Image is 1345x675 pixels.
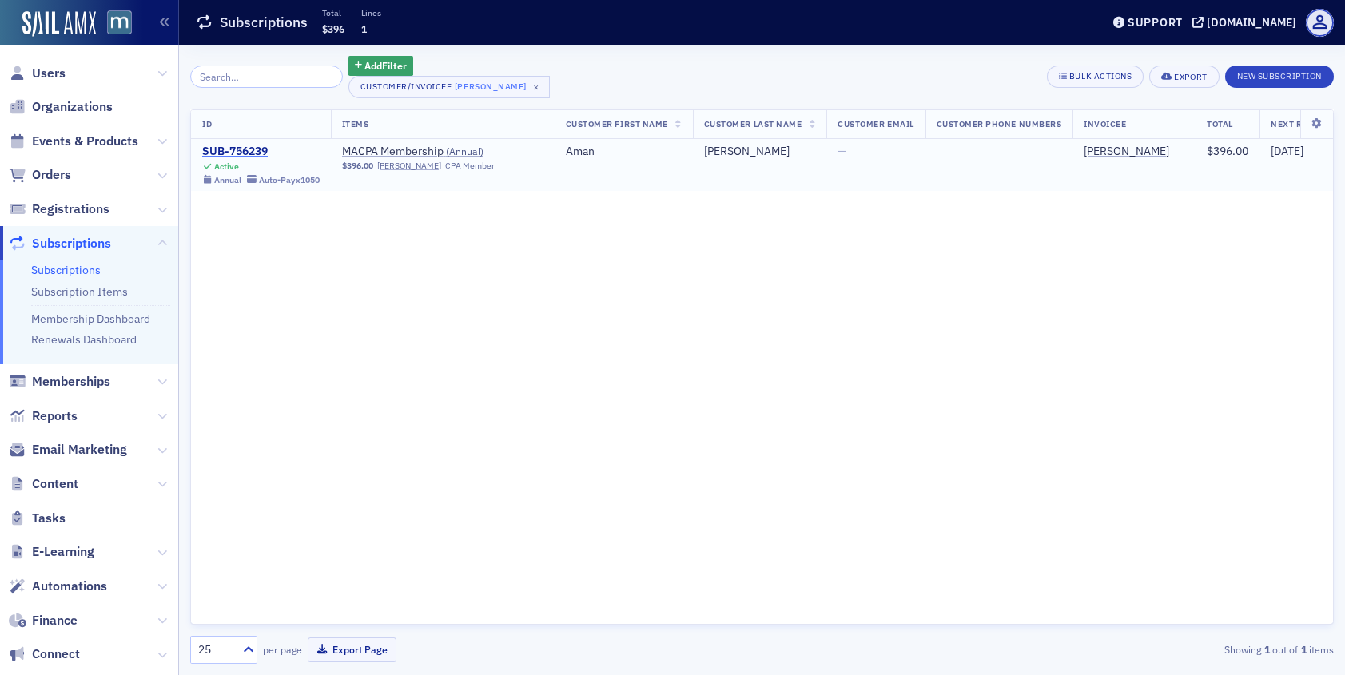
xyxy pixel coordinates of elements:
div: [PERSON_NAME] • 16h ago [26,371,157,381]
span: × [529,80,543,94]
div: Support [1128,15,1183,30]
input: Search… [190,66,343,88]
div: Customer/Invoicee [360,81,452,92]
a: Registrations [9,201,109,218]
button: Upload attachment [76,523,89,536]
div: I'll look into it. [26,50,137,66]
div: Looking at Stripe the user was charged twice. I'll let you know when the refund has been completed. [13,77,262,143]
span: Content [32,475,78,493]
p: Active 15h ago [78,20,155,36]
button: Home [250,6,281,37]
strong: 1 [1298,642,1309,657]
span: Organizations [32,98,113,116]
a: [URL][DOMAIN_NAME] [26,233,150,246]
span: 1 [361,22,367,35]
a: Events & Products [9,133,138,150]
a: Membership Dashboard [31,312,150,326]
button: Gif picker [50,523,63,536]
span: Customer First Name [566,118,668,129]
div: Thanks a [PERSON_NAME]! I really appreciate that! [58,271,307,321]
button: Customer/Invoicee[PERSON_NAME]× [348,76,550,98]
span: Registrations [32,201,109,218]
span: Events & Products [32,133,138,150]
a: Renewals Dashboard [31,332,137,347]
a: [PERSON_NAME] [377,161,441,171]
a: Tasks [9,510,66,527]
a: SUB-756239 [202,145,320,159]
div: Ok, the refund has been completed. It takes 3-5 business days to receive, nothing we can do that ... [26,154,249,248]
button: Bulk Actions [1047,66,1144,88]
span: Items [342,118,369,129]
img: SailAMX [22,11,96,37]
p: Total [322,7,344,18]
div: Aidan says… [13,145,307,271]
div: Justin says… [13,271,307,334]
div: Aidan says… [13,17,307,77]
span: MACPA Membership [342,145,543,159]
div: Thanks a [PERSON_NAME]! I really appreciate that! [70,280,294,312]
a: Reports [9,407,78,425]
span: Total [1207,118,1233,129]
span: Users [32,65,66,82]
span: $396.00 [1207,144,1248,158]
img: Profile image for Aidan [46,9,71,34]
span: Memberships [32,373,110,391]
span: Customer Email [838,118,913,129]
button: go back [10,6,41,37]
div: Export [1174,73,1207,81]
div: Bulk Actions [1069,72,1132,81]
span: Finance [32,612,78,629]
div: Looking at Stripe the user was charged twice. I'll let you know when the refund has been completed. [26,86,249,133]
span: Connect [32,645,80,663]
span: $396.00 [342,161,373,171]
a: Memberships [9,373,110,391]
button: Emoji picker [25,523,38,536]
a: View Homepage [96,10,132,38]
span: $396 [322,22,344,35]
button: AddFilter [348,56,414,76]
div: Aman [566,145,682,159]
a: Connect [9,645,80,663]
span: Add Filter [364,58,407,73]
div: Showing out of items [964,642,1334,657]
span: Profile [1306,9,1334,37]
h1: Subscriptions [220,13,308,32]
div: [DOMAIN_NAME] [1207,15,1296,30]
span: Customer Phone Numbers [937,118,1062,129]
a: [PERSON_NAME] [1084,145,1169,159]
strong: 1 [1261,642,1272,657]
div: Close [281,6,309,35]
span: Tasks [32,510,66,527]
div: Not a problem at all! Have a good one! [26,343,245,359]
img: SailAMX [107,10,132,35]
span: Automations [32,578,107,595]
span: ( Annual ) [446,145,483,157]
span: ID [202,118,212,129]
span: [DATE] [1271,144,1303,158]
span: Subscriptions [32,235,111,252]
span: Email Marketing [32,441,127,459]
button: Send a message… [274,517,300,542]
label: per page [263,642,302,657]
a: Finance [9,612,78,629]
div: Annual [214,175,241,185]
div: [PERSON_NAME] [455,78,527,94]
a: Users [9,65,66,82]
span: Orders [32,166,71,184]
span: E-Learning [32,543,94,561]
div: [PERSON_NAME] [704,145,816,159]
div: CPA Member [445,161,495,171]
button: Export [1149,66,1219,88]
a: New Subscription [1225,68,1334,82]
a: Email Marketing [9,441,127,459]
a: Orders [9,166,71,184]
div: 25 [198,641,233,658]
div: Not a problem at all! Have a good one![PERSON_NAME] • 16h ago [13,334,257,369]
button: [DOMAIN_NAME] [1192,17,1302,28]
a: MACPA Membership (Annual) [342,145,543,159]
span: Reports [32,407,78,425]
button: Export Page [308,637,396,662]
